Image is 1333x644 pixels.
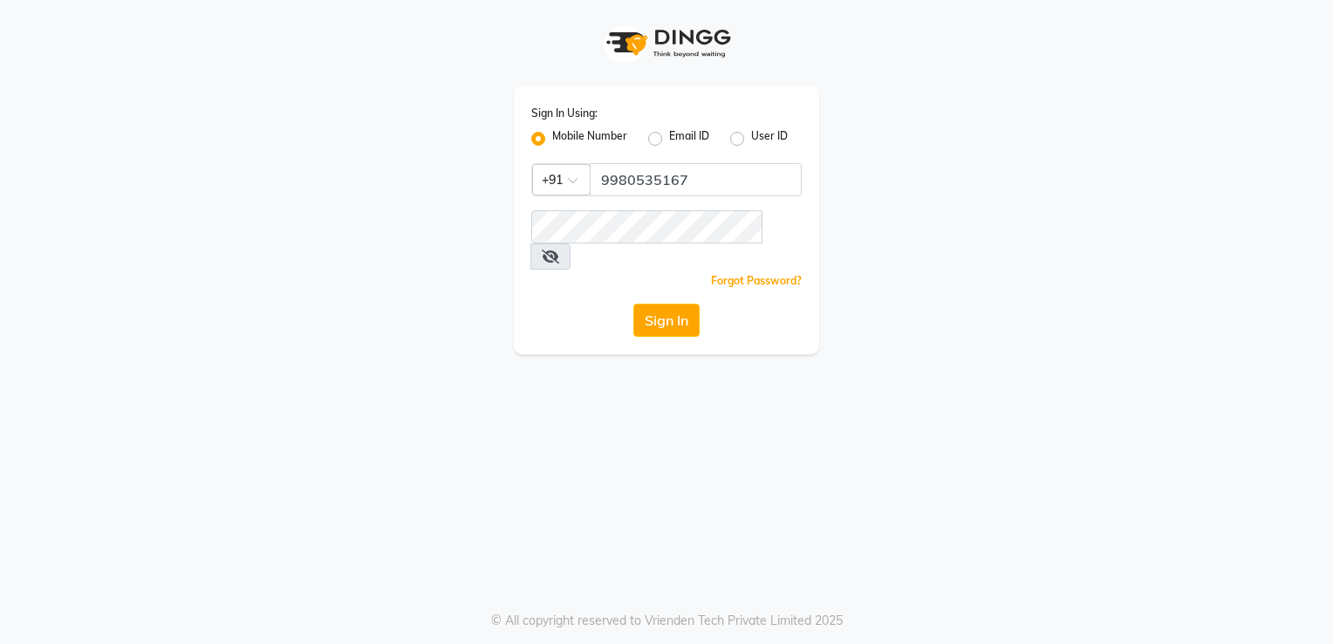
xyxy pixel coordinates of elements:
input: Username [531,210,762,243]
a: Forgot Password? [711,274,802,287]
input: Username [590,163,802,196]
button: Sign In [633,304,700,337]
label: Mobile Number [552,128,627,149]
label: User ID [751,128,788,149]
label: Email ID [669,128,709,149]
label: Sign In Using: [531,106,598,121]
img: logo1.svg [597,17,736,69]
